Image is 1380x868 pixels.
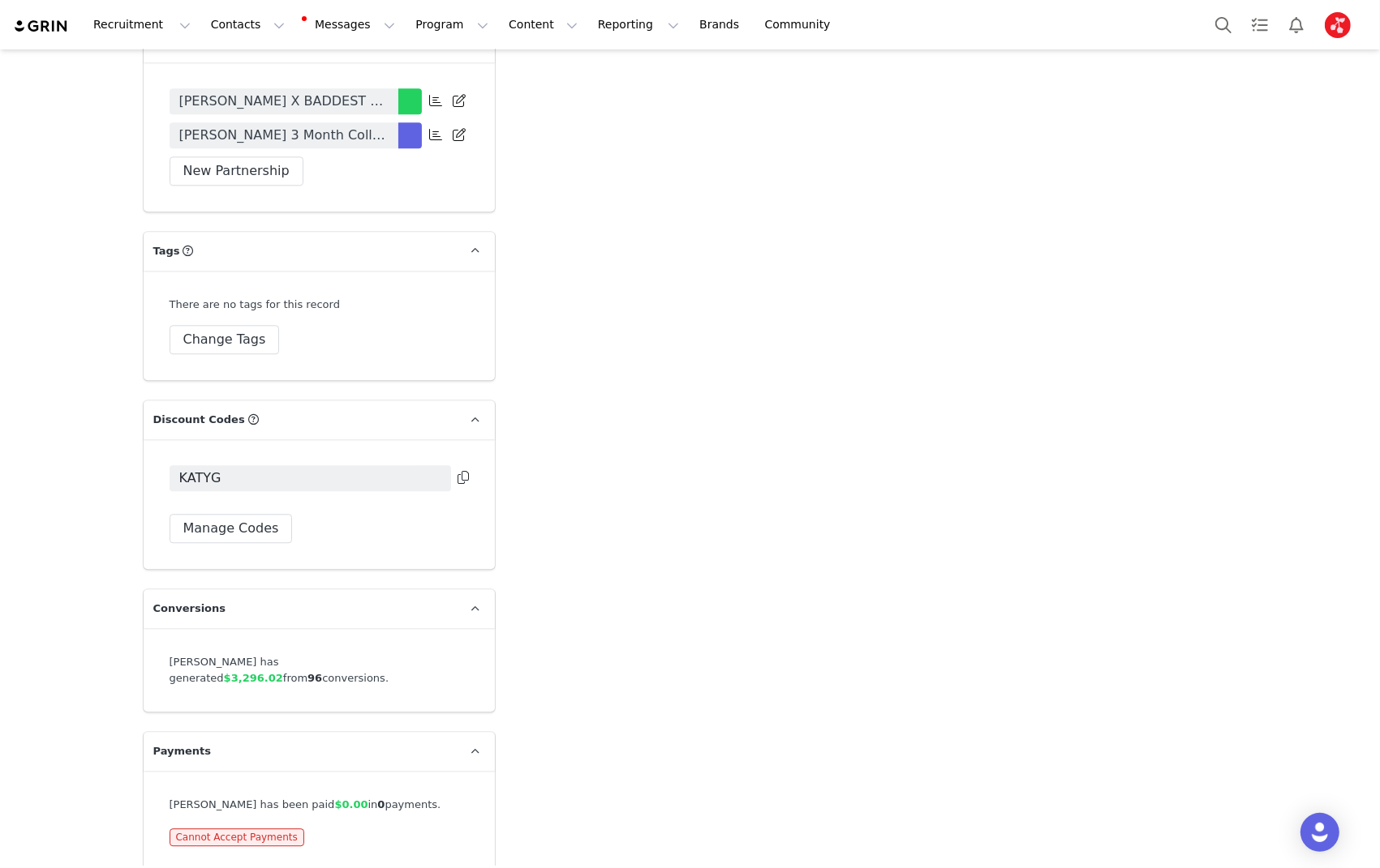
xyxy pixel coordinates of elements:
[755,6,848,43] a: Community
[170,514,293,543] button: Manage Codes
[307,672,322,684] strong: 96
[588,6,689,43] button: Reporting
[170,654,469,686] div: [PERSON_NAME] has generated from conversions.
[170,88,398,114] a: [PERSON_NAME] X BADDEST BOD PAID COLLAB #2
[153,743,212,759] span: Payments
[406,6,498,43] button: Program
[170,156,303,186] button: New Partnership
[224,672,283,684] span: $3,296.02
[1206,6,1241,43] button: Search
[179,126,389,145] span: [PERSON_NAME] 3 Month Collab #3
[179,468,221,488] span: KATYG
[1279,6,1314,43] button: Notifications
[153,412,245,428] span: Discount Codes
[499,6,587,43] button: Content
[1315,12,1367,38] button: Profile
[170,325,280,354] button: Change Tags
[170,828,304,846] span: Cannot Accept Payments
[170,297,340,313] div: There are no tags for this record
[1242,6,1278,43] a: Tasks
[201,6,294,43] button: Contacts
[170,122,398,148] a: [PERSON_NAME] 3 Month Collab #3
[153,601,226,617] span: Conversions
[153,243,180,259] span: Tags
[690,6,754,43] a: Brands
[295,6,405,43] button: Messages
[179,92,389,111] span: [PERSON_NAME] X BADDEST BOD PAID COLLAB #2
[1300,813,1339,852] div: Open Intercom Messenger
[84,6,200,43] button: Recruitment
[1325,12,1351,38] img: cfdc7c8e-f9f4-406a-bed9-72c9a347eaed.jpg
[377,798,385,810] strong: 0
[334,798,368,810] span: $0.00
[13,19,70,34] img: grin logo
[170,797,469,813] div: [PERSON_NAME] has been paid in payments.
